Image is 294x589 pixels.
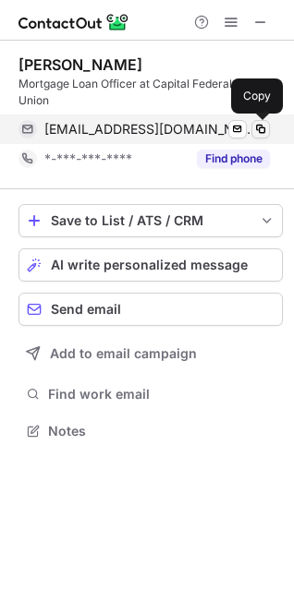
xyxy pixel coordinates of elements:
button: Send email [18,293,283,326]
div: Mortgage Loan Officer at Capital Federal Credit Union [18,76,283,109]
button: Add to email campaign [18,337,283,370]
button: Find work email [18,381,283,407]
span: AI write personalized message [51,258,248,272]
div: Save to List / ATS / CRM [51,213,251,228]
span: [EMAIL_ADDRESS][DOMAIN_NAME] [44,121,256,138]
button: Notes [18,418,283,444]
span: Notes [48,423,276,439]
button: save-profile-one-click [18,204,283,237]
span: Add to email campaign [50,346,197,361]
div: [PERSON_NAME] [18,55,142,74]
img: ContactOut v5.3.10 [18,11,129,33]
span: Find work email [48,386,276,403]
span: Send email [51,302,121,317]
button: Reveal Button [197,150,270,168]
button: AI write personalized message [18,248,283,282]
